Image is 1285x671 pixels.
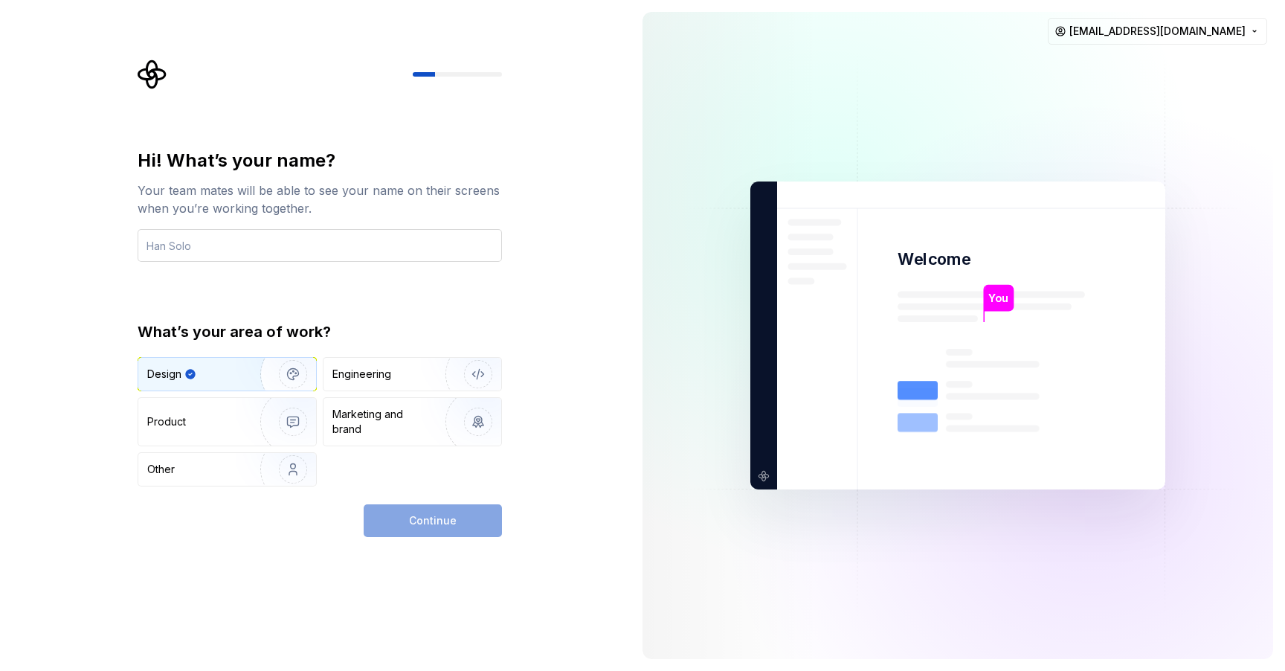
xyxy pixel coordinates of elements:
div: Other [147,462,175,477]
span: [EMAIL_ADDRESS][DOMAIN_NAME] [1069,24,1246,39]
p: Welcome [898,248,970,270]
div: Product [147,414,186,429]
svg: Supernova Logo [138,60,167,89]
button: [EMAIL_ADDRESS][DOMAIN_NAME] [1048,18,1267,45]
input: Han Solo [138,229,502,262]
p: You [988,290,1008,306]
div: Engineering [332,367,391,382]
div: What’s your area of work? [138,321,502,342]
div: Your team mates will be able to see your name on their screens when you’re working together. [138,182,502,217]
div: Marketing and brand [332,407,433,437]
div: Design [147,367,181,382]
div: Hi! What’s your name? [138,149,502,173]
